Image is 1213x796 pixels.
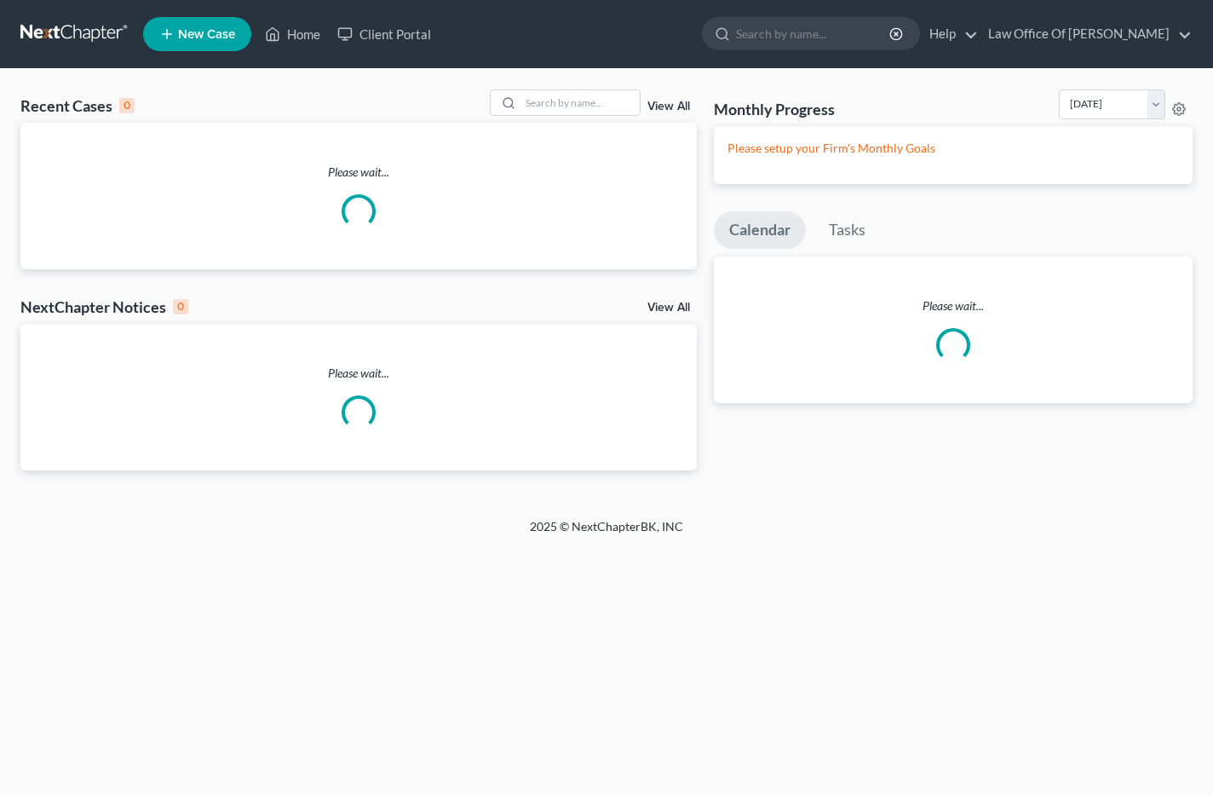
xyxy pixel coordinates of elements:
p: Please wait... [714,297,1193,314]
a: Law Office Of [PERSON_NAME] [980,19,1192,49]
div: NextChapter Notices [20,297,188,317]
a: Client Portal [329,19,440,49]
a: Tasks [813,211,881,249]
a: Home [256,19,329,49]
a: View All [647,302,690,314]
a: View All [647,101,690,112]
span: New Case [178,28,235,41]
h3: Monthly Progress [714,99,835,119]
p: Please wait... [20,164,697,181]
p: Please wait... [20,365,697,382]
p: Please setup your Firm's Monthly Goals [727,140,1179,157]
div: 2025 © NextChapterBK, INC [121,518,1092,549]
div: Recent Cases [20,95,135,116]
input: Search by name... [736,18,892,49]
a: Calendar [714,211,806,249]
input: Search by name... [520,90,640,115]
div: 0 [119,98,135,113]
a: Help [921,19,978,49]
div: 0 [173,299,188,314]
